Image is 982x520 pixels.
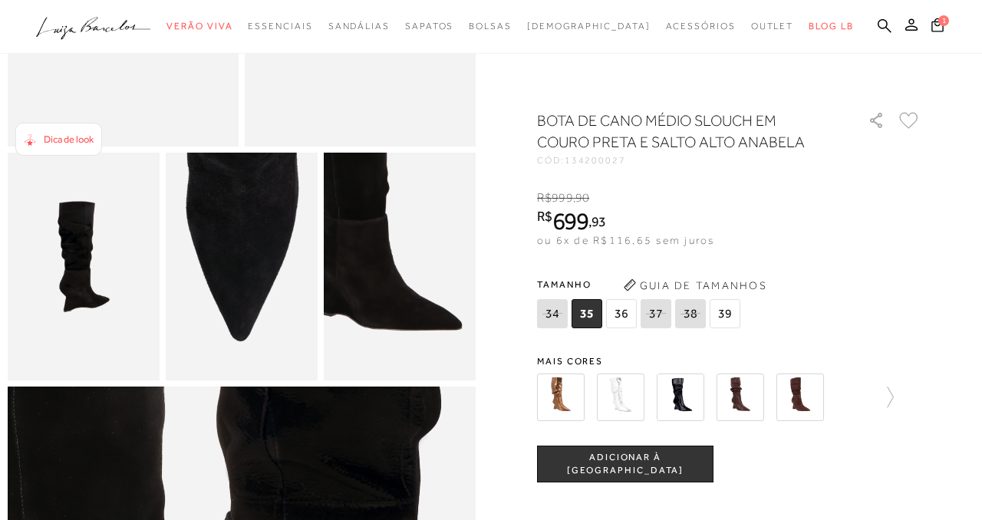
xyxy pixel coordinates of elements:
span: 90 [575,191,589,205]
a: categoryNavScreenReaderText [166,12,232,41]
i: , [588,215,606,229]
span: 699 [552,207,588,235]
span: 1 [938,15,949,26]
span: 34 [537,299,568,328]
a: noSubCategoriesText [527,12,651,41]
span: Dica de look [44,133,94,145]
i: R$ [537,191,552,205]
a: categoryNavScreenReaderText [666,12,736,41]
a: categoryNavScreenReaderText [469,12,512,41]
span: 93 [592,213,606,229]
span: Bolsas [469,21,512,31]
a: categoryNavScreenReaderText [405,12,453,41]
a: BLOG LB [809,12,853,41]
span: Outlet [751,21,794,31]
span: Essenciais [248,21,312,31]
img: BOTA ANABELA SLOUCH VERNIZ PRETO [657,374,704,421]
h1: BOTA DE CANO MÉDIO SLOUCH EM COURO PRETA E SALTO ALTO ANABELA [537,110,825,153]
span: 36 [606,299,637,328]
a: categoryNavScreenReaderText [751,12,794,41]
span: 37 [641,299,671,328]
button: ADICIONAR À [GEOGRAPHIC_DATA] [537,446,713,482]
span: 38 [675,299,706,328]
button: Guia de Tamanhos [618,273,772,298]
img: BOTA ANABELA SLOUCH COBRA METAL PRATA [597,374,644,421]
span: Sapatos [405,21,453,31]
img: image [166,153,318,380]
span: 134200027 [565,155,626,166]
span: Mais cores [537,357,921,366]
span: Tamanho [537,273,744,296]
img: BOTA DE CANO MÉDIO SLOUCH EM COURO CAFÉ E SALTO ALTO ANABELA [717,374,764,421]
button: 1 [927,17,948,38]
span: Acessórios [666,21,736,31]
img: image [8,153,160,380]
span: [DEMOGRAPHIC_DATA] [527,21,651,31]
a: categoryNavScreenReaderText [248,12,312,41]
i: , [573,191,590,205]
span: 999 [552,191,572,205]
img: BOTA DE CANO MÉDIO SLOUCH EM COURO CAFÉ E SALTO ALTO ANABELA [776,374,824,421]
span: BLOG LB [809,21,853,31]
span: Verão Viva [166,21,232,31]
img: BOTA ANABELA SLOUCH COBRA METAL BROWN [537,374,585,421]
span: 35 [572,299,602,328]
div: CÓD: [537,156,844,165]
span: Sandálias [328,21,390,31]
span: ADICIONAR À [GEOGRAPHIC_DATA] [538,451,713,478]
i: R$ [537,209,552,223]
a: categoryNavScreenReaderText [328,12,390,41]
img: image [324,153,476,380]
span: 39 [710,299,740,328]
span: ou 6x de R$116,65 sem juros [537,234,714,246]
